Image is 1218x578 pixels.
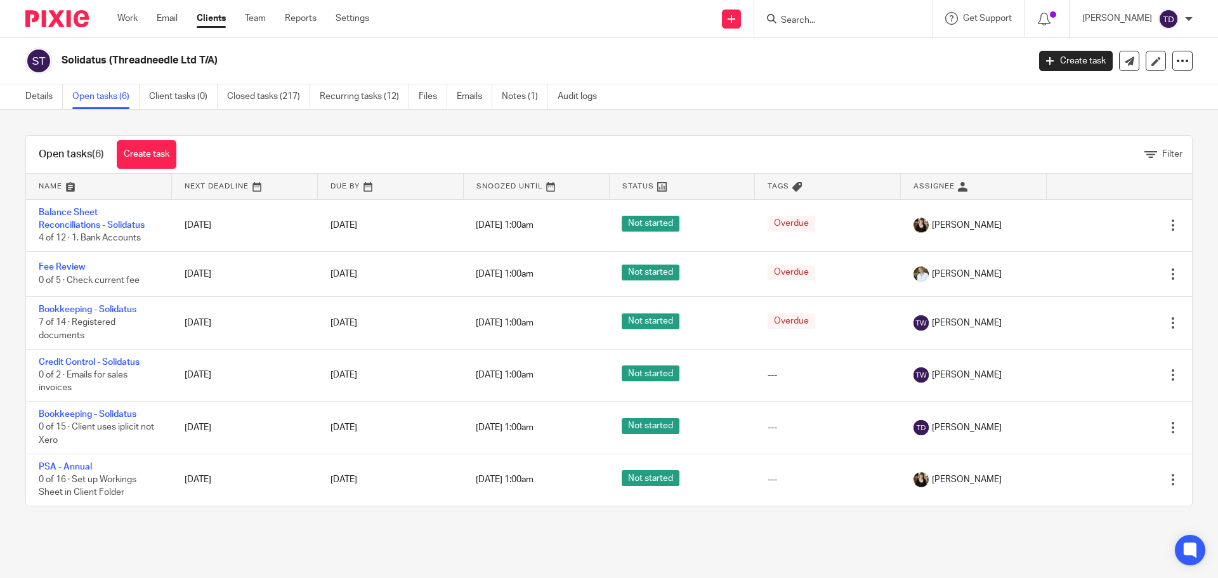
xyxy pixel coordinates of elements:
a: Settings [336,12,369,25]
img: sarah-royle.jpg [913,266,929,282]
a: Audit logs [558,84,606,109]
a: Balance Sheet Reconciliations - Solidatus [39,208,145,230]
input: Search [780,15,894,27]
span: [DATE] [331,371,357,379]
img: svg%3E [25,48,52,74]
span: [DATE] [331,423,357,432]
span: 0 of 5 · Check current fee [39,276,140,285]
a: Email [157,12,178,25]
span: 4 of 12 · 1. Bank Accounts [39,233,141,242]
span: [DATE] [331,221,357,230]
span: [PERSON_NAME] [932,268,1002,280]
a: Client tasks (0) [149,84,218,109]
a: Emails [457,84,492,109]
img: svg%3E [1158,9,1179,29]
a: Team [245,12,266,25]
td: [DATE] [172,454,318,506]
a: Create task [1039,51,1113,71]
td: [DATE] [172,349,318,401]
a: Credit Control - Solidatus [39,358,140,367]
a: Work [117,12,138,25]
span: Not started [622,470,679,486]
img: Helen%20Campbell.jpeg [913,472,929,487]
span: Overdue [768,216,815,232]
span: 0 of 2 · Emails for sales invoices [39,371,128,393]
a: Recurring tasks (12) [320,84,409,109]
span: [DATE] [331,270,357,279]
div: --- [768,473,888,486]
span: Filter [1162,150,1182,159]
span: Overdue [768,265,815,280]
a: Details [25,84,63,109]
span: [DATE] 1:00am [476,270,534,279]
span: Not started [622,265,679,280]
span: (6) [92,149,104,159]
span: [DATE] 1:00am [476,319,534,327]
span: [PERSON_NAME] [932,219,1002,232]
img: svg%3E [913,420,929,435]
p: [PERSON_NAME] [1082,12,1152,25]
span: [PERSON_NAME] [932,421,1002,434]
span: 0 of 15 · Client uses iplicit not Xero [39,423,154,445]
span: [DATE] [331,319,357,327]
span: [PERSON_NAME] [932,473,1002,486]
span: [DATE] 1:00am [476,371,534,379]
h2: Solidatus (Threadneedle Ltd T/A) [62,54,828,67]
span: [PERSON_NAME] [932,369,1002,381]
img: svg%3E [913,315,929,331]
td: [DATE] [172,199,318,251]
a: Files [419,84,447,109]
span: [DATE] 1:00am [476,475,534,484]
a: Fee Review [39,263,85,272]
span: [DATE] [331,475,357,484]
a: Open tasks (6) [72,84,140,109]
a: Notes (1) [502,84,548,109]
a: Create task [117,140,176,169]
span: Overdue [768,313,815,329]
a: Reports [285,12,317,25]
span: Snoozed Until [476,183,543,190]
span: Status [622,183,654,190]
a: Bookkeeping - Solidatus [39,410,136,419]
span: Not started [622,365,679,381]
span: [DATE] 1:00am [476,423,534,432]
div: --- [768,421,888,434]
span: Tags [768,183,789,190]
span: Not started [622,313,679,329]
div: --- [768,369,888,381]
span: Get Support [963,14,1012,23]
td: [DATE] [172,251,318,296]
a: Bookkeeping - Solidatus [39,305,136,314]
h1: Open tasks [39,148,104,161]
span: 7 of 14 · Registered documents [39,319,115,341]
span: Not started [622,216,679,232]
td: [DATE] [172,297,318,349]
span: [DATE] 1:00am [476,221,534,230]
a: Clients [197,12,226,25]
td: [DATE] [172,402,318,454]
img: Helen%20Campbell.jpeg [913,218,929,233]
img: Pixie [25,10,89,27]
img: svg%3E [913,367,929,383]
span: 0 of 16 · Set up Workings Sheet in Client Folder [39,475,136,497]
a: PSA - Annual [39,463,92,471]
span: Not started [622,418,679,434]
a: Closed tasks (217) [227,84,310,109]
span: [PERSON_NAME] [932,317,1002,329]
